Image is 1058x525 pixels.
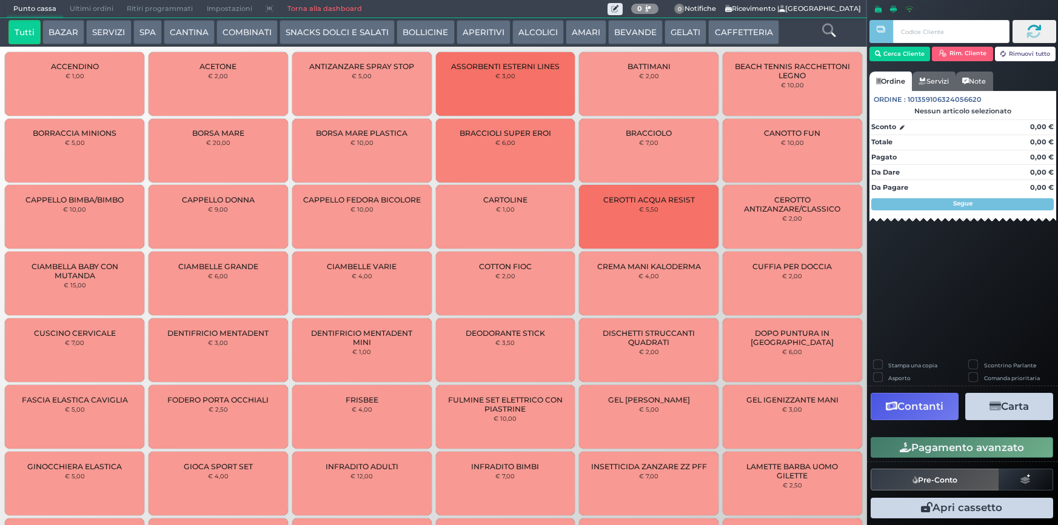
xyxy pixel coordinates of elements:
[184,462,253,471] span: GIOCA SPORT SET
[182,195,255,204] span: CAPPELLO DONNA
[479,262,532,271] span: COTTON FIOC
[208,272,228,279] small: € 6,00
[280,1,368,18] a: Torna alla dashboard
[352,272,372,279] small: € 4,00
[888,374,911,382] label: Asporto
[639,206,658,213] small: € 5,50
[494,415,517,422] small: € 10,00
[65,406,85,413] small: € 5,00
[326,462,398,471] span: INFRADITO ADULTI
[350,139,373,146] small: € 10,00
[309,62,414,71] span: ANTIZANZARE SPRAY STOP
[782,215,802,222] small: € 2,00
[280,20,395,44] button: SNACKS DOLCI E SALATI
[346,395,378,404] span: FRISBEE
[352,406,372,413] small: € 4,00
[782,272,802,279] small: € 2,00
[953,199,973,207] strong: Segue
[639,139,658,146] small: € 7,00
[603,195,695,204] span: CEROTTI ACQUA RESIST
[984,374,1040,382] label: Comanda prioritaria
[303,195,421,204] span: CAPPELLO FEDORA BICOLORE
[871,122,896,132] strong: Sconto
[995,47,1056,61] button: Rimuovi tutto
[956,72,993,91] a: Note
[932,47,993,61] button: Rim. Cliente
[871,393,959,420] button: Contanti
[8,20,41,44] button: Tutti
[27,462,122,471] span: GINOCCHIERA ELASTICA
[871,437,1053,458] button: Pagamento avanzato
[192,129,244,138] span: BORSA MARE
[164,20,215,44] button: CANTINA
[888,361,937,369] label: Stampa una copia
[327,262,397,271] span: CIAMBELLE VARIE
[871,138,892,146] strong: Totale
[746,395,839,404] span: GEL IGENIZZANTE MANI
[628,62,671,71] span: BATTIMANI
[984,361,1036,369] label: Scontrino Parlante
[471,462,539,471] span: INFRADITO BIMBI
[350,206,373,213] small: € 10,00
[639,348,659,355] small: € 2,00
[64,281,86,289] small: € 15,00
[708,20,778,44] button: CAFFETTERIA
[303,329,421,347] span: DENTIFRICIO MENTADENT MINI
[869,47,931,61] button: Cerca Cliente
[7,1,63,18] span: Punto cassa
[782,406,802,413] small: € 3,00
[65,139,85,146] small: € 5,00
[167,395,269,404] span: FODERO PORTA OCCHIALI
[25,195,124,204] span: CAPPELLO BIMBA/BIMBO
[495,272,515,279] small: € 2,00
[871,469,999,490] button: Pre-Conto
[733,62,852,80] span: BEACH TENNIS RACCHETTONI LEGNO
[589,329,708,347] span: DISCHETTI STRUCCANTI QUADRATI
[65,472,85,480] small: € 5,00
[869,107,1056,115] div: Nessun articolo selezionato
[782,348,802,355] small: € 6,00
[120,1,199,18] span: Ritiri programmati
[869,72,912,91] a: Ordine
[199,62,236,71] span: ACETONE
[446,395,564,413] span: FULMINE SET ELETTRICO CON PIASTRINE
[597,262,701,271] span: CREMA MANI KALODERMA
[781,139,804,146] small: € 10,00
[22,395,128,404] span: FASCIA ELASTICA CAVIGLIA
[874,95,906,105] span: Ordine :
[871,498,1053,518] button: Apri cassetto
[733,195,852,213] span: CEROTTO ANTIZANZARE/CLASSICO
[451,62,560,71] span: ASSORBENTI ESTERNI LINES
[178,262,258,271] span: CIAMBELLE GRANDE
[752,262,832,271] span: CUFFIA PER DOCCIA
[208,206,228,213] small: € 9,00
[208,339,228,346] small: € 3,00
[42,20,84,44] button: BAZAR
[33,129,116,138] span: BORRACCIA MINIONS
[206,139,230,146] small: € 20,00
[208,472,229,480] small: € 4,00
[208,72,228,79] small: € 2,00
[608,395,690,404] span: GEL [PERSON_NAME]
[908,95,982,105] span: 101359106324056620
[626,129,672,138] span: BRACCIOLO
[15,262,134,280] span: CIAMBELLA BABY CON MUTANDA
[316,129,407,138] span: BORSA MARE PLASTICA
[608,20,663,44] button: BEVANDE
[86,20,131,44] button: SERVIZI
[496,206,515,213] small: € 1,00
[200,1,259,18] span: Impostazioni
[466,329,545,338] span: DEODORANTE STICK
[783,481,802,489] small: € 2,50
[733,329,852,347] span: DOPO PUNTURA IN [GEOGRAPHIC_DATA]
[457,20,511,44] button: APERITIVI
[495,472,515,480] small: € 7,00
[1030,153,1054,161] strong: 0,00 €
[871,168,900,176] strong: Da Dare
[1030,122,1054,131] strong: 0,00 €
[781,81,804,89] small: € 10,00
[133,20,162,44] button: SPA
[1030,183,1054,192] strong: 0,00 €
[495,72,515,79] small: € 3,00
[764,129,820,138] span: CANOTTO FUN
